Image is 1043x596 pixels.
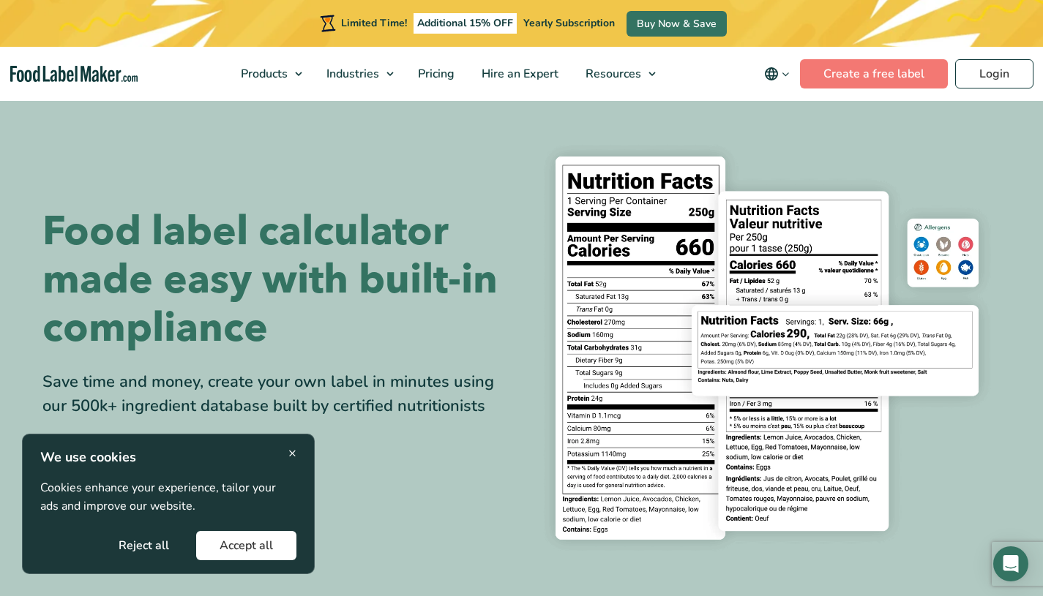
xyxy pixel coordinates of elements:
div: Save time and money, create your own label in minutes using our 500k+ ingredient database built b... [42,370,511,418]
span: Pricing [414,66,456,82]
div: Open Intercom Messenger [993,546,1028,581]
button: Reject all [95,531,192,560]
a: Buy Now & Save [627,11,727,37]
span: Hire an Expert [477,66,560,82]
a: Hire an Expert [468,47,569,101]
a: Resources [572,47,663,101]
p: Cookies enhance your experience, tailor your ads and improve our website. [40,479,296,516]
a: Products [228,47,310,101]
span: Additional 15% OFF [414,13,517,34]
a: Pricing [405,47,465,101]
span: Products [236,66,289,82]
span: Yearly Subscription [523,16,615,30]
a: Create a free label [800,59,948,88]
span: Resources [581,66,643,82]
span: Limited Time! [341,16,407,30]
button: Accept all [196,531,296,560]
h1: Food label calculator made easy with built-in compliance [42,208,511,352]
span: × [288,443,296,463]
span: Industries [322,66,381,82]
a: Login [955,59,1033,88]
strong: We use cookies [40,448,136,466]
a: Industries [313,47,401,101]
